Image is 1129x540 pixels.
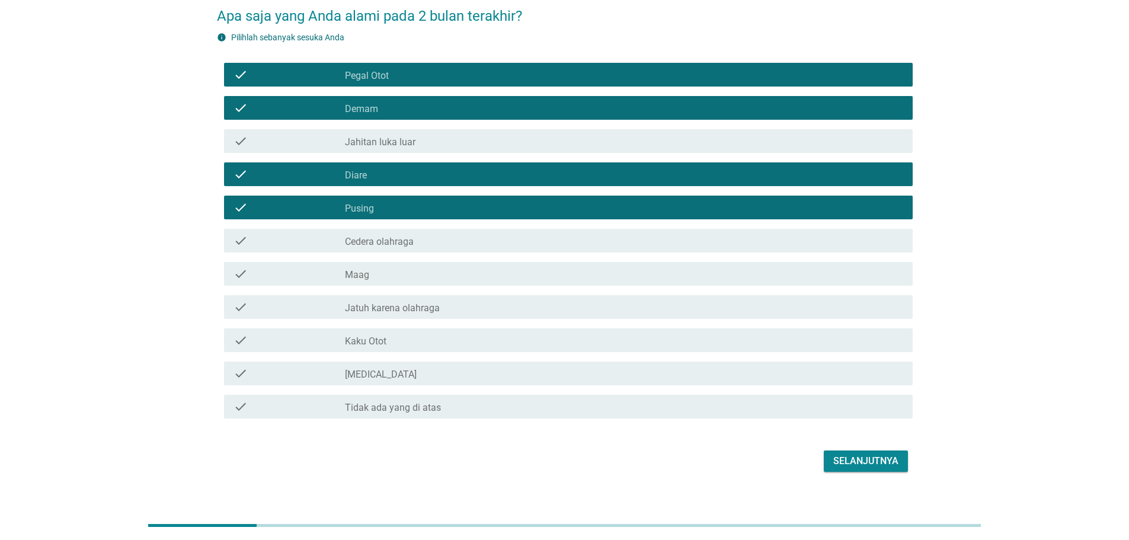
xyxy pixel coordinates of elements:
label: Diare [345,170,367,181]
i: check [234,234,248,248]
label: Cedera olahraga [345,236,414,248]
div: Selanjutnya [833,454,898,468]
i: check [234,333,248,347]
label: Tidak ada yang di atas [345,402,441,414]
label: Jahitan luka luar [345,136,415,148]
label: Kaku Otot [345,335,386,347]
i: check [234,167,248,181]
button: Selanjutnya [824,450,908,472]
label: Jatuh karena olahraga [345,302,440,314]
label: Pegal Otot [345,70,389,82]
i: check [234,366,248,381]
label: Pusing [345,203,374,215]
i: check [234,300,248,314]
label: Pilihlah sebanyak sesuka Anda [231,33,344,42]
label: [MEDICAL_DATA] [345,369,417,381]
i: check [234,200,248,215]
i: check [234,267,248,281]
label: Maag [345,269,369,281]
i: check [234,400,248,414]
i: check [234,134,248,148]
i: check [234,68,248,82]
i: info [217,33,226,42]
i: check [234,101,248,115]
label: Demam [345,103,378,115]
